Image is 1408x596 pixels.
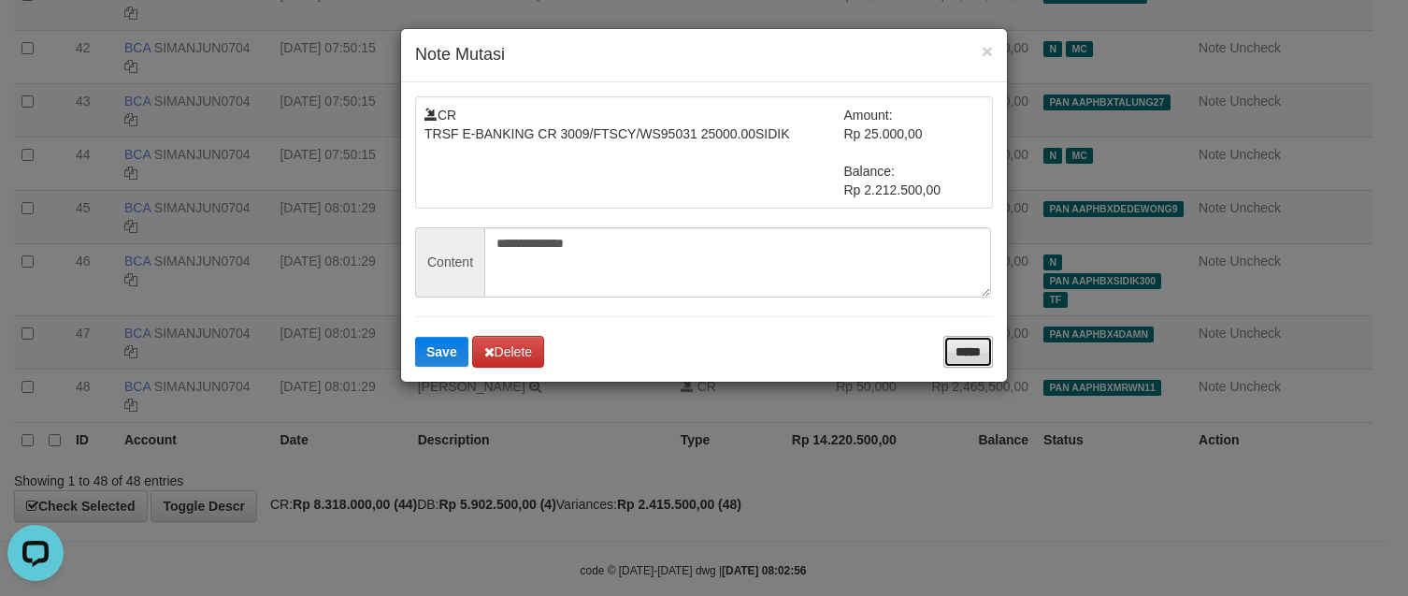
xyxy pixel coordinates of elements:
button: Save [415,337,468,367]
button: × [982,41,993,61]
h4: Note Mutasi [415,43,993,67]
span: Save [426,344,457,359]
button: Delete [472,336,544,368]
td: CR TRSF E-BANKING CR 3009/FTSCY/WS95031 25000.00SIDIK [424,106,844,199]
span: Delete [484,344,532,359]
span: Content [415,227,484,298]
td: Amount: Rp 25.000,00 Balance: Rp 2.212.500,00 [844,106,984,199]
button: Open LiveChat chat widget [7,7,64,64]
